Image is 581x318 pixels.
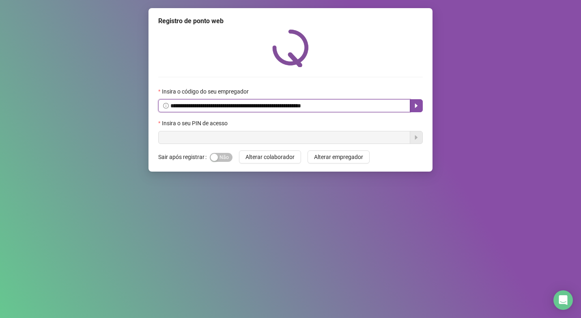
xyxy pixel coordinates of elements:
[413,102,420,109] span: caret-right
[163,103,169,109] span: info-circle
[158,119,233,128] label: Insira o seu PIN de acesso
[239,150,301,163] button: Alterar colaborador
[272,29,309,67] img: QRPoint
[158,150,210,163] label: Sair após registrar
[158,16,423,26] div: Registro de ponto web
[158,87,254,96] label: Insira o código do seu empregador
[308,150,370,163] button: Alterar empregador
[314,152,363,161] span: Alterar empregador
[245,152,295,161] span: Alterar colaborador
[553,290,573,310] div: Open Intercom Messenger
